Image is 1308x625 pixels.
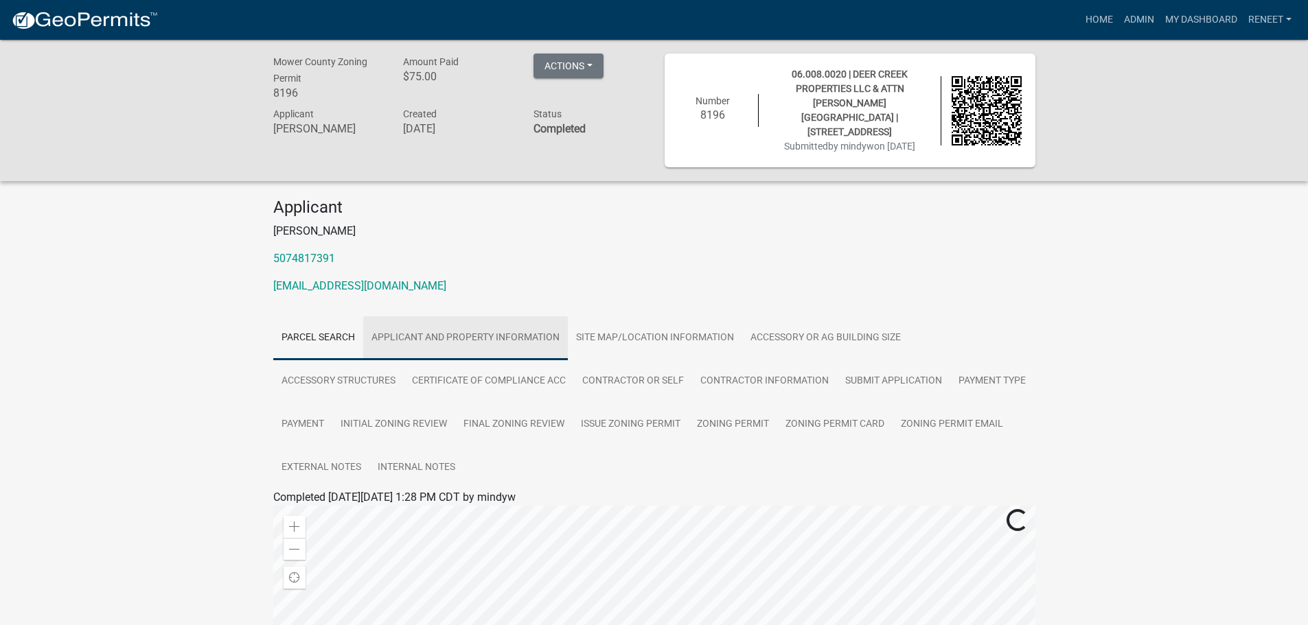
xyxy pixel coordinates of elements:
[1243,7,1297,33] a: reneet
[568,316,742,360] a: Site Map/Location Information
[455,403,573,447] a: Final Zoning Review
[273,491,516,504] span: Completed [DATE][DATE] 1:28 PM CDT by mindyw
[273,108,314,119] span: Applicant
[893,403,1011,447] a: Zoning Permit Email
[273,316,363,360] a: Parcel search
[284,567,306,589] div: Find my location
[689,403,777,447] a: Zoning Permit
[828,141,874,152] span: by mindyw
[273,198,1035,217] h4: Applicant
[784,141,915,152] span: Submitted on [DATE]
[1118,7,1160,33] a: Admin
[273,252,335,265] a: 5074817391
[273,223,1035,239] p: [PERSON_NAME]
[837,359,950,403] a: Submit Application
[273,403,332,447] a: Payment
[403,122,513,135] h6: [DATE]
[742,316,909,360] a: Accessory or Ag Building Size
[533,54,604,78] button: Actions
[273,279,446,292] a: [EMAIL_ADDRESS][DOMAIN_NAME]
[692,359,837,403] a: Contractor Information
[363,316,568,360] a: Applicant and Property Information
[273,86,383,99] h6: 8196
[284,538,306,560] div: Zoom out
[777,403,893,447] a: Zoning Permit Card
[1160,7,1243,33] a: My Dashboard
[950,359,1034,403] a: Payment Type
[404,359,574,403] a: Certificate of Compliance Acc
[273,56,367,84] span: Mower County Zoning Permit
[403,70,513,83] h6: $75.00
[1080,7,1118,33] a: Home
[332,403,455,447] a: Initial Zoning Review
[273,359,404,403] a: Accessory Structures
[369,446,463,490] a: Internal Notes
[403,56,459,67] span: Amount Paid
[952,76,1022,146] img: QR code
[792,69,908,137] span: 06.008.0020 | DEER CREEK PROPERTIES LLC & ATTN [PERSON_NAME] [GEOGRAPHIC_DATA] | [STREET_ADDRESS]
[533,122,586,135] strong: Completed
[403,108,437,119] span: Created
[284,516,306,538] div: Zoom in
[273,122,383,135] h6: [PERSON_NAME]
[573,403,689,447] a: Issue Zoning Permit
[678,108,748,121] h6: 8196
[574,359,692,403] a: Contractor or Self
[533,108,562,119] span: Status
[696,95,730,106] span: Number
[273,446,369,490] a: External Notes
